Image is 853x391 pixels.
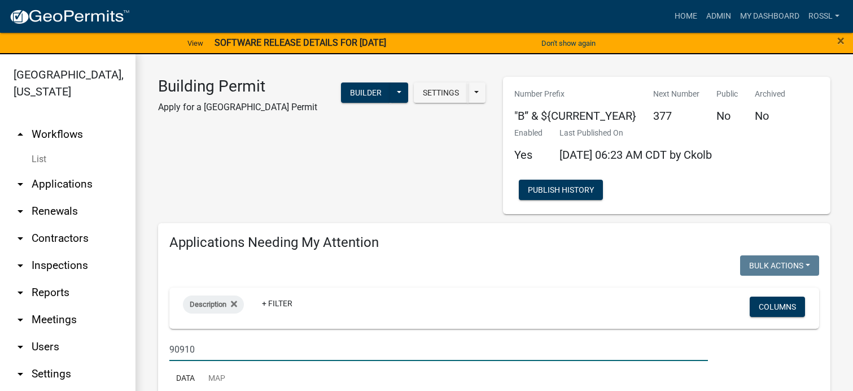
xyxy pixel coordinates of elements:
[670,6,702,27] a: Home
[514,127,543,139] p: Enabled
[653,109,699,123] h5: 377
[837,33,845,49] span: ×
[414,82,468,103] button: Settings
[755,109,785,123] h5: No
[14,286,27,299] i: arrow_drop_down
[158,101,317,114] p: Apply for a [GEOGRAPHIC_DATA] Permit
[736,6,804,27] a: My Dashboard
[215,37,386,48] strong: SOFTWARE RELEASE DETAILS FOR [DATE]
[716,88,738,100] p: Public
[559,127,712,139] p: Last Published On
[514,148,543,162] h5: Yes
[14,205,27,218] i: arrow_drop_down
[804,6,844,27] a: RossL
[519,180,603,200] button: Publish History
[837,34,845,47] button: Close
[169,234,819,251] h4: Applications Needing My Attention
[158,77,317,96] h3: Building Permit
[341,82,391,103] button: Builder
[559,148,712,162] span: [DATE] 06:23 AM CDT by Ckolb
[14,128,27,141] i: arrow_drop_up
[514,88,636,100] p: Number Prefix
[14,367,27,381] i: arrow_drop_down
[14,313,27,327] i: arrow_drop_down
[253,293,301,314] a: + Filter
[14,340,27,354] i: arrow_drop_down
[755,88,785,100] p: Archived
[750,297,805,317] button: Columns
[537,34,600,53] button: Don't show again
[169,338,708,361] input: Search for applications
[740,255,819,276] button: Bulk Actions
[716,109,738,123] h5: No
[14,259,27,272] i: arrow_drop_down
[653,88,699,100] p: Next Number
[14,177,27,191] i: arrow_drop_down
[14,232,27,245] i: arrow_drop_down
[183,34,208,53] a: View
[519,186,603,195] wm-modal-confirm: Workflow Publish History
[702,6,736,27] a: Admin
[514,109,636,123] h5: "B” & ${CURRENT_YEAR}
[190,300,226,309] span: Description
